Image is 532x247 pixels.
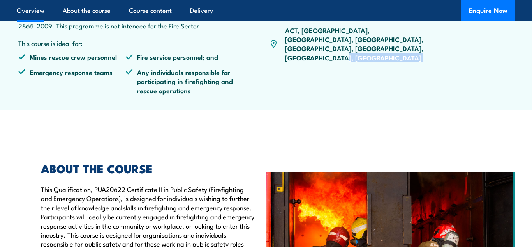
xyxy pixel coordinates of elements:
p: ACT, [GEOGRAPHIC_DATA], [GEOGRAPHIC_DATA], [GEOGRAPHIC_DATA], [GEOGRAPHIC_DATA], [GEOGRAPHIC_DATA... [285,26,438,62]
li: Any individuals responsible for participating in firefighting and rescue operations [126,68,233,95]
li: Emergency response teams [18,68,126,95]
h2: ABOUT THE COURSE [41,163,254,173]
li: Fire service personnel; and [126,52,233,61]
li: Mines rescue crew personnel [18,52,126,61]
p: This course is ideal for: [18,39,233,48]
